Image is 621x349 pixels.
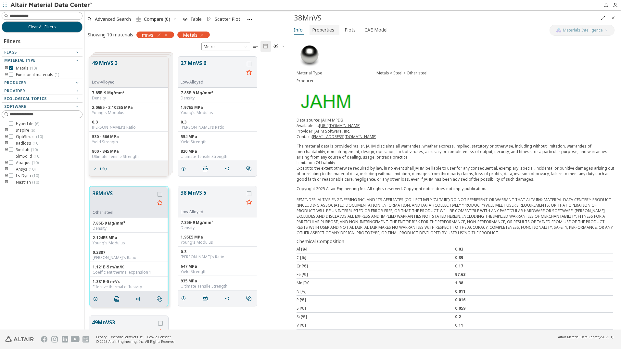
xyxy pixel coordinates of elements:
div: 0.03 [455,246,614,252]
div: Density [181,96,254,101]
div: 0.011 [455,289,614,294]
button: Details [178,292,192,305]
div: Other steel [93,210,155,215]
div: Young's Modulus [181,110,254,115]
i:  [246,296,251,301]
div: Coefficient thermal expansion 1 [93,270,165,275]
button: Provider [2,87,82,95]
span: Flags [4,49,17,55]
button: Similar search [243,162,257,175]
div: Al [%] [297,246,455,252]
img: Altair Engineering [5,336,34,342]
span: ( 6 ) [35,121,39,126]
div: P [%] [297,297,455,303]
span: Advanced Search [95,17,131,21]
i: toogle group [4,141,9,146]
span: Abaqus [16,160,39,165]
div: Density [92,96,166,101]
span: Ls-Dyna [16,173,39,178]
div: 7.85E-9 Mg/mm³ [92,90,166,96]
div: Producer [297,78,376,84]
div: Showing 10 materials [88,32,133,38]
span: OptiStruct [16,134,43,139]
span: ( 10 ) [33,153,40,159]
div: V [%] [297,322,455,328]
span: Inspire [16,128,35,133]
i: toogle group [4,134,9,139]
div: 647 MPa [181,264,254,269]
div: 7.85E-9 Mg/mm³ [181,90,254,96]
button: Similar search [154,292,168,305]
div: Yield Strength [92,139,166,145]
span: Ecological Topics [4,96,46,101]
span: ( 10 ) [32,179,39,185]
div: Density [181,225,254,230]
div: 1.38 [455,280,614,286]
button: Favorite [244,68,254,78]
div: 97.63 [455,272,614,277]
i:  [136,17,141,22]
div: 0.2 [455,314,614,319]
div: 554 MPa [181,134,254,139]
div: 0.3 [92,120,166,125]
span: ( 10 ) [36,134,43,139]
div: Ultimate Tensile Strength [181,154,254,159]
div: (v2025.1) [558,335,613,339]
div: Mn [%] [297,280,455,286]
a: [URL][DOMAIN_NAME] [319,123,361,128]
button: AI CopilotMaterials Intelligence [550,25,615,36]
div: 0.059 [455,305,614,311]
button: Clear All Filters [2,21,82,32]
i:  [263,44,268,49]
div: N [%] [297,289,455,294]
div: 530 - 566 MPa [92,134,166,139]
span: Metals [183,32,197,38]
span: Material Type [4,58,35,63]
i: toogle group [4,180,9,185]
div: 0.016 [455,297,614,303]
div: Young's Modulus [93,240,165,246]
div: Ultimate Tensile Strength [181,284,254,289]
div: 1.381E-5 m²/s [93,279,165,284]
div: Low-Alloyed [181,80,244,85]
button: Share [222,292,235,305]
img: Logo - Provider [297,90,354,112]
button: Similar search [243,292,257,305]
div: 7.85E-9 Mg/mm³ [181,220,254,225]
span: HyperLife [16,121,39,126]
div: Low-Alloyed [92,80,118,85]
span: mnvs [142,32,153,38]
button: Details [178,162,192,175]
button: 38 MnVS 5 [181,189,244,209]
a: Privacy [96,335,107,339]
span: Plots [345,25,356,35]
i: toogle group [4,160,9,165]
i:  [157,296,162,302]
div: Fe [%] [297,272,455,277]
span: Ansys [16,167,35,172]
div: © 2025 Altair Engineering, Inc. All Rights Reserved. [96,339,175,344]
a: [EMAIL_ADDRESS][DOMAIN_NAME] [312,134,376,139]
i: toogle group [4,167,9,172]
div: Chemical Composition [297,238,616,245]
span: Clear All Filters [28,24,56,30]
button: Tile View [260,41,271,52]
span: CAE Model [364,25,387,35]
button: PDF Download [200,292,213,305]
button: Favorite [244,197,254,208]
span: ( 10 ) [29,166,35,172]
div: 0.2887 [93,250,165,255]
div: Cr [%] [297,263,455,269]
div: Si [%] [297,314,455,319]
div: [PERSON_NAME]'s Ratio [93,255,165,260]
span: ( 10 ) [32,140,39,146]
button: Producer [2,79,82,87]
span: Info [294,25,303,35]
button: Favorite [155,198,165,208]
span: ( 10 ) [30,65,37,71]
div: Yield Strength [181,269,254,274]
div: S [%] [297,305,455,311]
div: 1.95E5 MPa [181,235,254,240]
div: C [%] [297,255,455,260]
button: Share [222,162,235,175]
